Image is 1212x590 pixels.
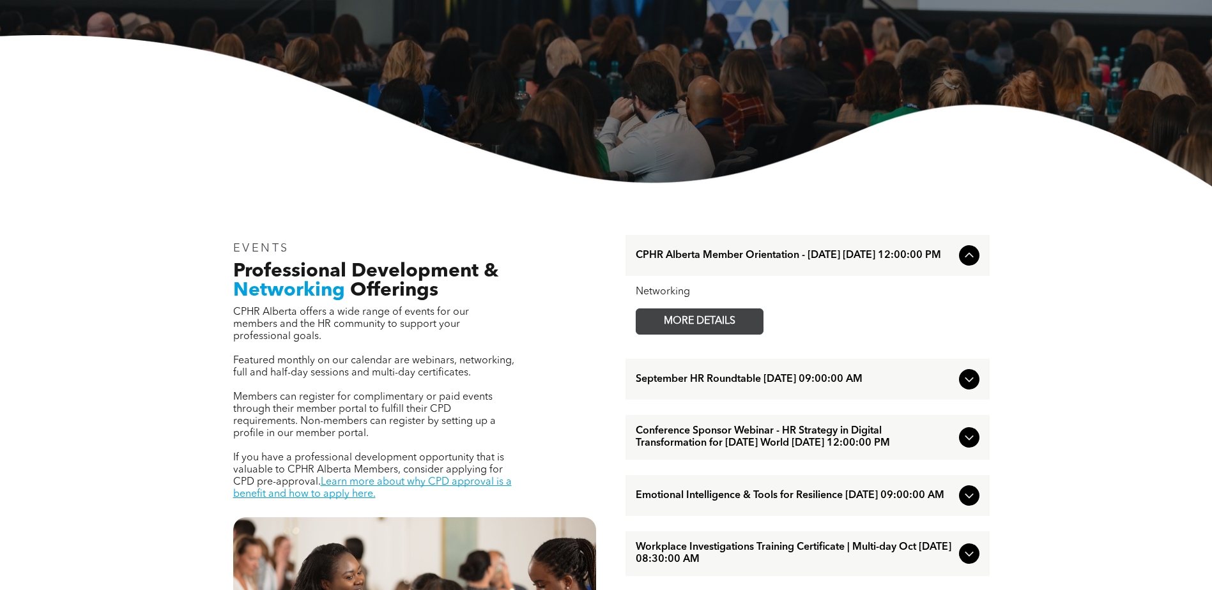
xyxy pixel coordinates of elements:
[233,477,512,499] a: Learn more about why CPD approval is a benefit and how to apply here.
[636,425,954,450] span: Conference Sponsor Webinar - HR Strategy in Digital Transformation for [DATE] World [DATE] 12:00:...
[649,309,750,334] span: MORE DETAILS
[350,281,438,300] span: Offerings
[233,243,290,254] span: EVENTS
[636,374,954,386] span: September HR Roundtable [DATE] 09:00:00 AM
[636,541,954,566] span: Workplace Investigations Training Certificate | Multi-day Oct [DATE] 08:30:00 AM
[233,392,496,439] span: Members can register for complimentary or paid events through their member portal to fulfill thei...
[233,356,514,378] span: Featured monthly on our calendar are webinars, networking, full and half-day sessions and multi-d...
[636,286,979,298] div: Networking
[233,307,469,342] span: CPHR Alberta offers a wide range of events for our members and the HR community to support your p...
[233,453,504,487] span: If you have a professional development opportunity that is valuable to CPHR Alberta Members, cons...
[233,281,345,300] span: Networking
[636,490,954,502] span: Emotional Intelligence & Tools for Resilience [DATE] 09:00:00 AM
[636,250,954,262] span: CPHR Alberta Member Orientation - [DATE] [DATE] 12:00:00 PM
[233,262,498,281] span: Professional Development &
[636,308,763,335] a: MORE DETAILS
